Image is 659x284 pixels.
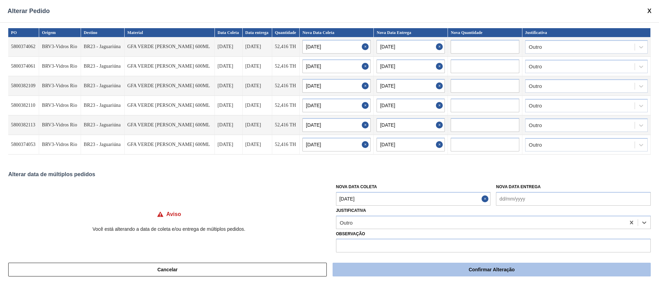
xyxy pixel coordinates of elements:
[39,135,81,155] td: BRV3-Vidros Rio
[81,57,125,76] td: BR23 - Jaguariúna
[272,135,300,155] td: 52,416 TH
[272,76,300,96] td: 52,416 TH
[362,138,371,151] button: Close
[81,76,125,96] td: BR23 - Jaguariúna
[302,40,371,54] input: dd/mm/yyyy
[436,118,445,132] button: Close
[362,99,371,112] button: Close
[340,219,353,225] div: Outro
[215,57,243,76] td: [DATE]
[377,138,445,151] input: dd/mm/yyyy
[336,208,366,213] label: Justificativa
[125,135,215,155] td: GFA VERDE [PERSON_NAME] 600ML
[215,76,243,96] td: [DATE]
[8,57,39,76] td: 5800374061
[215,37,243,57] td: [DATE]
[215,96,243,115] td: [DATE]
[8,8,50,15] span: Alterar Pedido
[39,57,81,76] td: BRV3-Vidros Rio
[302,99,371,112] input: dd/mm/yyyy
[8,263,327,276] button: Cancelar
[125,37,215,57] td: GFA VERDE [PERSON_NAME] 600ML
[243,76,272,96] td: [DATE]
[8,37,39,57] td: 5800374062
[243,28,272,37] th: Data entrega
[39,37,81,57] td: BRV3-Vidros Rio
[302,79,371,93] input: dd/mm/yyyy
[81,135,125,155] td: BR23 - Jaguariúna
[448,28,522,37] th: Nova Quantidade
[436,138,445,151] button: Close
[215,115,243,135] td: [DATE]
[302,138,371,151] input: dd/mm/yyyy
[496,184,541,189] label: Nova Data Entrega
[377,99,445,112] input: dd/mm/yyyy
[272,96,300,115] td: 52,416 TH
[8,171,651,178] div: Alterar data de múltiplos pedidos
[166,211,181,217] h4: Aviso
[8,135,39,155] td: 5800374053
[529,143,542,147] div: Outro
[436,40,445,54] button: Close
[436,79,445,93] button: Close
[243,37,272,57] td: [DATE]
[125,96,215,115] td: GFA VERDE [PERSON_NAME] 600ML
[362,59,371,73] button: Close
[377,118,445,132] input: dd/mm/yyyy
[482,192,490,206] button: Close
[374,28,448,37] th: Nova Data Entrega
[125,76,215,96] td: GFA VERDE [PERSON_NAME] 600ML
[336,229,651,239] label: Observação
[39,96,81,115] td: BRV3-Vidros Rio
[272,115,300,135] td: 52,416 TH
[272,37,300,57] td: 52,416 TH
[8,76,39,96] td: 5800382109
[362,40,371,54] button: Close
[529,84,542,89] div: Outro
[529,64,542,69] div: Outro
[529,45,542,49] div: Outro
[81,37,125,57] td: BR23 - Jaguariúna
[39,115,81,135] td: BRV3-Vidros Rio
[300,28,374,37] th: Nova Data Coleta
[125,28,215,37] th: Material
[81,28,125,37] th: Destino
[243,135,272,155] td: [DATE]
[81,115,125,135] td: BR23 - Jaguariúna
[522,28,651,37] th: Justificativa
[302,118,371,132] input: dd/mm/yyyy
[8,96,39,115] td: 5800382110
[8,28,39,37] th: PO
[302,59,371,73] input: dd/mm/yyyy
[215,135,243,155] td: [DATE]
[39,76,81,96] td: BRV3-Vidros Rio
[125,115,215,135] td: GFA VERDE [PERSON_NAME] 600ML
[8,226,329,232] p: Você está alterando a data de coleta e/ou entrega de múltiplos pedidos.
[362,79,371,93] button: Close
[215,28,243,37] th: Data Coleta
[377,79,445,93] input: dd/mm/yyyy
[496,192,651,206] input: dd/mm/yyyy
[81,96,125,115] td: BR23 - Jaguariúna
[8,115,39,135] td: 5800382113
[336,184,377,189] label: Nova Data Coleta
[377,40,445,54] input: dd/mm/yyyy
[362,118,371,132] button: Close
[243,57,272,76] td: [DATE]
[336,192,491,206] input: dd/mm/yyyy
[272,57,300,76] td: 52,416 TH
[529,103,542,108] div: Outro
[529,123,542,128] div: Outro
[243,96,272,115] td: [DATE]
[272,28,300,37] th: Quantidade
[243,115,272,135] td: [DATE]
[333,263,651,276] button: Confirmar Alteração
[436,59,445,73] button: Close
[377,59,445,73] input: dd/mm/yyyy
[436,99,445,112] button: Close
[39,28,81,37] th: Origem
[125,57,215,76] td: GFA VERDE [PERSON_NAME] 600ML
